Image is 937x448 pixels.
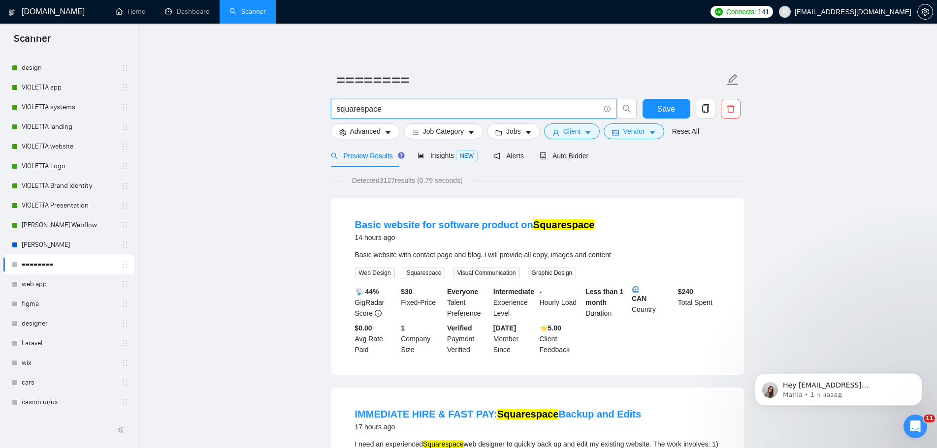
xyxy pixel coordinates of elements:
a: VIOLETTA Brand identity [22,176,115,196]
span: user [552,129,559,136]
span: Web Design [355,268,395,278]
a: VIOLETTA website [22,137,115,156]
a: VIOLETTA Presentation [22,196,115,215]
div: Member Since [491,323,538,355]
a: [PERSON_NAME] [22,235,115,255]
b: $ 30 [401,288,412,296]
a: design [22,58,115,78]
span: holder [121,339,129,347]
span: search [617,104,636,113]
span: holder [121,182,129,190]
button: setting [917,4,933,20]
iframe: Intercom live chat [904,415,927,438]
mark: Squarespace [497,409,559,419]
span: idcard [612,129,619,136]
span: holder [121,241,129,249]
img: upwork-logo.png [715,8,723,16]
span: holder [121,103,129,111]
span: caret-down [385,129,391,136]
span: holder [121,359,129,367]
span: Alerts [493,152,524,160]
span: 141 [758,6,769,17]
a: wix [22,353,115,373]
div: Experience Level [491,286,538,319]
a: figma [22,294,115,314]
span: caret-down [584,129,591,136]
b: $ 240 [678,288,693,296]
span: holder [121,84,129,91]
span: delete [721,104,740,113]
span: Connects: [726,6,756,17]
span: holder [121,162,129,170]
div: Duration [583,286,630,319]
span: caret-down [649,129,656,136]
span: Scanner [6,31,59,52]
b: [DATE] [493,324,516,332]
input: Search Freelance Jobs... [337,103,600,115]
a: web app [22,274,115,294]
div: Payment Verified [445,323,491,355]
span: Job Category [423,126,464,137]
span: holder [121,320,129,328]
a: dashboardDashboard [165,7,210,16]
a: VIOLETTA Logo [22,156,115,176]
b: CAN [632,286,674,302]
a: designer [22,314,115,333]
b: Everyone [447,288,478,296]
span: Visual Communication [453,268,519,278]
span: robot [540,152,547,159]
button: Save [643,99,690,119]
a: VIOLETTA app [22,78,115,97]
span: holder [121,143,129,150]
span: caret-down [525,129,532,136]
div: Country [630,286,676,319]
a: Basic website for software product onSquarespace [355,219,595,230]
div: 17 hours ago [355,421,642,433]
span: double-left [117,425,127,435]
span: holder [121,398,129,406]
span: Preview Results [331,152,402,160]
span: Insights [418,151,478,159]
div: GigRadar Score [353,286,399,319]
span: Save [657,103,675,115]
span: notification [493,152,500,159]
span: holder [121,280,129,288]
span: Squarespace [403,268,446,278]
a: VIOLETTA systems [22,97,115,117]
b: Less than 1 month [585,288,623,306]
span: setting [339,129,346,136]
a: ======== [22,255,115,274]
div: Company Size [399,323,445,355]
span: Detected 3127 results (0.79 seconds) [345,175,470,186]
input: Scanner name... [336,67,724,92]
a: setting [917,8,933,16]
span: holder [121,202,129,209]
span: caret-down [468,129,475,136]
span: area-chart [418,152,424,159]
img: 🌐 [632,286,639,293]
div: Total Spent [676,286,722,319]
a: Reset All [672,126,699,137]
a: cars [22,373,115,392]
b: 1 [401,324,405,332]
button: folderJobscaret-down [487,123,540,139]
b: Verified [447,324,472,332]
div: Client Feedback [538,323,584,355]
div: Avg Rate Paid [353,323,399,355]
span: info-circle [604,106,611,112]
span: edit [726,73,739,86]
span: Jobs [506,126,521,137]
button: delete [721,99,741,119]
span: holder [121,123,129,131]
span: copy [696,104,715,113]
span: holder [121,64,129,72]
b: ⭐️ 5.00 [540,324,561,332]
a: VIOLETTA landing [22,117,115,137]
b: Intermediate [493,288,534,296]
div: Talent Preference [445,286,491,319]
span: bars [412,129,419,136]
div: Tooltip anchor [397,151,406,160]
